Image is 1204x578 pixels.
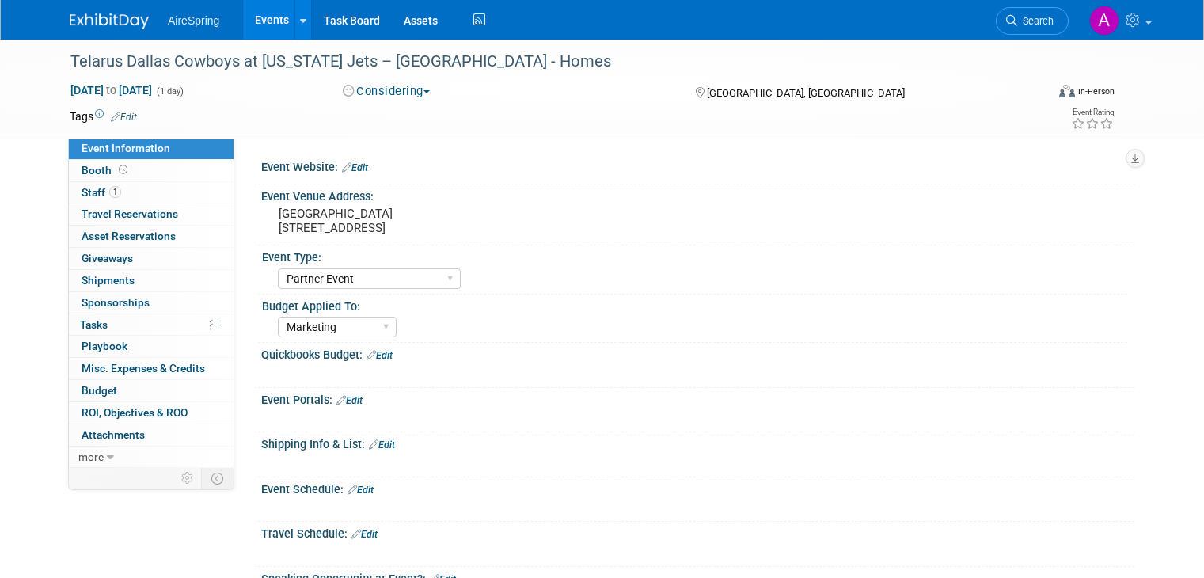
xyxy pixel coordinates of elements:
[336,395,363,406] a: Edit
[82,428,145,441] span: Attachments
[348,485,374,496] a: Edit
[70,108,137,124] td: Tags
[104,84,119,97] span: to
[82,186,121,199] span: Staff
[82,164,131,177] span: Booth
[82,142,170,154] span: Event Information
[69,248,234,269] a: Giveaways
[69,226,234,247] a: Asset Reservations
[82,207,178,220] span: Travel Reservations
[168,14,219,27] span: AireSpring
[65,48,1026,76] div: Telarus Dallas Cowboys at [US_STATE] Jets – [GEOGRAPHIC_DATA] - Homes
[70,83,153,97] span: [DATE] [DATE]
[1071,108,1114,116] div: Event Rating
[367,350,393,361] a: Edit
[82,340,127,352] span: Playbook
[351,529,378,540] a: Edit
[82,296,150,309] span: Sponsorships
[960,82,1115,106] div: Event Format
[82,274,135,287] span: Shipments
[82,230,176,242] span: Asset Reservations
[707,87,905,99] span: [GEOGRAPHIC_DATA], [GEOGRAPHIC_DATA]
[174,468,202,489] td: Personalize Event Tab Strip
[69,160,234,181] a: Booth
[202,468,234,489] td: Toggle Event Tabs
[261,432,1134,453] div: Shipping Info & List:
[69,270,234,291] a: Shipments
[261,522,1134,542] div: Travel Schedule:
[996,7,1069,35] a: Search
[69,447,234,468] a: more
[1017,15,1054,27] span: Search
[69,314,234,336] a: Tasks
[116,164,131,176] span: Booth not reserved yet
[82,406,188,419] span: ROI, Objectives & ROO
[261,477,1134,498] div: Event Schedule:
[337,83,436,100] button: Considering
[69,336,234,357] a: Playbook
[69,380,234,401] a: Budget
[261,388,1134,409] div: Event Portals:
[155,86,184,97] span: (1 day)
[69,138,234,159] a: Event Information
[369,439,395,451] a: Edit
[279,207,608,235] pre: [GEOGRAPHIC_DATA] [STREET_ADDRESS]
[262,245,1127,265] div: Event Type:
[82,384,117,397] span: Budget
[1077,86,1115,97] div: In-Person
[342,162,368,173] a: Edit
[111,112,137,123] a: Edit
[82,252,133,264] span: Giveaways
[261,343,1134,363] div: Quickbooks Budget:
[69,402,234,424] a: ROI, Objectives & ROO
[70,13,149,29] img: ExhibitDay
[69,358,234,379] a: Misc. Expenses & Credits
[69,203,234,225] a: Travel Reservations
[78,451,104,463] span: more
[69,292,234,314] a: Sponsorships
[109,186,121,198] span: 1
[262,295,1127,314] div: Budget Applied To:
[261,155,1134,176] div: Event Website:
[69,182,234,203] a: Staff1
[261,184,1134,204] div: Event Venue Address:
[1089,6,1119,36] img: Angie Handal
[82,362,205,375] span: Misc. Expenses & Credits
[1059,85,1075,97] img: Format-Inperson.png
[69,424,234,446] a: Attachments
[80,318,108,331] span: Tasks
